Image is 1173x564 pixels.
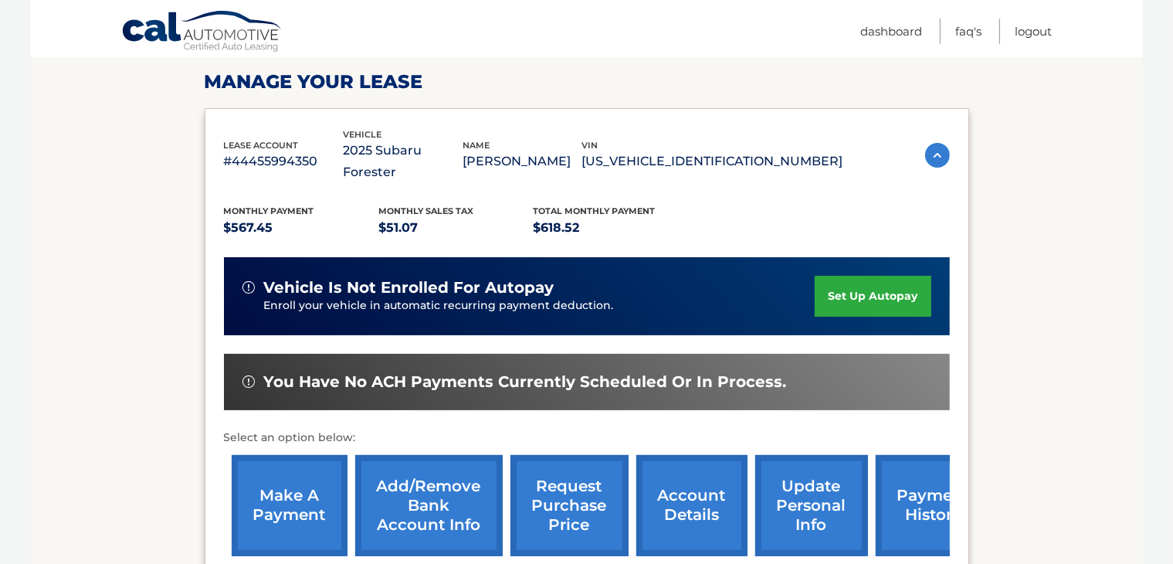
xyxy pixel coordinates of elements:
[956,19,982,44] a: FAQ's
[510,455,629,556] a: request purchase price
[355,455,503,556] a: Add/Remove bank account info
[534,217,689,239] p: $618.52
[343,140,463,183] p: 2025 Subaru Forester
[224,140,299,151] span: lease account
[121,10,283,55] a: Cal Automotive
[224,206,314,216] span: Monthly Payment
[242,281,255,294] img: alert-white.svg
[861,19,923,44] a: Dashboard
[224,217,379,239] p: $567.45
[636,455,748,556] a: account details
[224,151,344,172] p: #44455994350
[264,372,787,392] span: You have no ACH payments currently scheduled or in process.
[378,217,534,239] p: $51.07
[815,276,931,317] a: set up autopay
[224,429,950,447] p: Select an option below:
[232,455,347,556] a: make a payment
[264,278,554,297] span: vehicle is not enrolled for autopay
[534,206,656,216] span: Total Monthly Payment
[876,455,992,556] a: payment history
[582,151,843,172] p: [US_VEHICLE_IDENTIFICATION_NUMBER]
[755,455,868,556] a: update personal info
[343,129,381,140] span: vehicle
[463,140,490,151] span: name
[1015,19,1053,44] a: Logout
[378,206,473,216] span: Monthly sales Tax
[582,140,598,151] span: vin
[242,375,255,388] img: alert-white.svg
[463,151,582,172] p: [PERSON_NAME]
[925,143,950,168] img: accordion-active.svg
[205,70,969,93] h2: Manage Your Lease
[264,297,815,314] p: Enroll your vehicle in automatic recurring payment deduction.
